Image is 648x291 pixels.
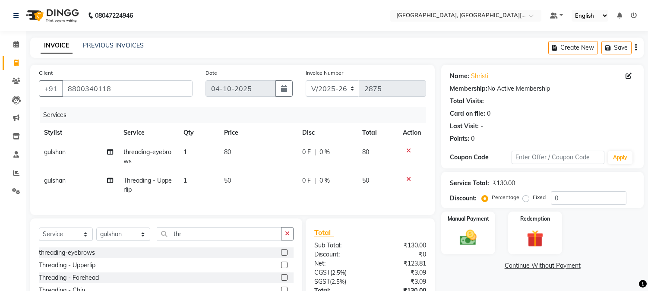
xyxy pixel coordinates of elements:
div: Total Visits: [450,97,484,106]
div: ( ) [308,268,370,277]
div: Threading - Forehead [39,273,99,282]
span: gulshan [44,148,66,156]
span: 2.5% [332,278,345,285]
div: ₹3.09 [370,268,433,277]
th: Service [118,123,179,142]
span: Threading - Upperlip [123,177,172,193]
span: 80 [362,148,369,156]
label: Manual Payment [448,215,489,223]
input: Search by Name/Mobile/Email/Code [62,80,193,97]
span: 0 F [302,176,311,185]
th: Stylist [39,123,118,142]
span: 0 F [302,148,311,157]
span: 2.5% [332,269,345,276]
th: Action [398,123,426,142]
div: Card on file: [450,109,485,118]
label: Percentage [492,193,519,201]
span: 1 [183,148,187,156]
div: 0 [471,134,474,143]
span: 50 [224,177,231,184]
a: PREVIOUS INVOICES [83,41,144,49]
label: Invoice Number [306,69,343,77]
th: Qty [178,123,218,142]
th: Price [219,123,297,142]
span: threading-eyebrows [123,148,171,165]
div: No Active Membership [450,84,635,93]
img: logo [22,3,81,28]
th: Total [357,123,398,142]
button: Apply [608,151,632,164]
span: 50 [362,177,369,184]
div: Net: [308,259,370,268]
div: ₹123.81 [370,259,433,268]
span: | [314,176,316,185]
div: ( ) [308,277,370,286]
input: Search or Scan [157,227,281,240]
label: Fixed [533,193,546,201]
div: ₹130.00 [370,241,433,250]
div: Services [40,107,433,123]
div: ₹0 [370,250,433,259]
div: Name: [450,72,469,81]
button: +91 [39,80,63,97]
span: 80 [224,148,231,156]
span: 1 [183,177,187,184]
label: Redemption [520,215,550,223]
button: Create New [548,41,598,54]
span: gulshan [44,177,66,184]
a: Shristi [471,72,488,81]
div: Last Visit: [450,122,479,131]
div: Membership: [450,84,487,93]
span: 0 % [319,176,330,185]
div: Threading - Upperlip [39,261,95,270]
button: Save [601,41,632,54]
span: 0 % [319,148,330,157]
a: INVOICE [41,38,73,54]
div: ₹130.00 [493,179,515,188]
span: Total [314,228,334,237]
label: Client [39,69,53,77]
th: Disc [297,123,357,142]
div: Sub Total: [308,241,370,250]
div: - [480,122,483,131]
label: Date [205,69,217,77]
span: | [314,148,316,157]
span: SGST [314,278,330,285]
span: CGST [314,269,330,276]
img: _cash.svg [455,228,482,247]
div: Service Total: [450,179,489,188]
div: ₹3.09 [370,277,433,286]
b: 08047224946 [95,3,133,28]
div: 0 [487,109,490,118]
a: Continue Without Payment [443,261,642,270]
div: threading-eyebrows [39,248,95,257]
div: Discount: [308,250,370,259]
div: Points: [450,134,469,143]
div: Coupon Code [450,153,512,162]
input: Enter Offer / Coupon Code [512,151,604,164]
img: _gift.svg [522,228,549,249]
div: Discount: [450,194,477,203]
